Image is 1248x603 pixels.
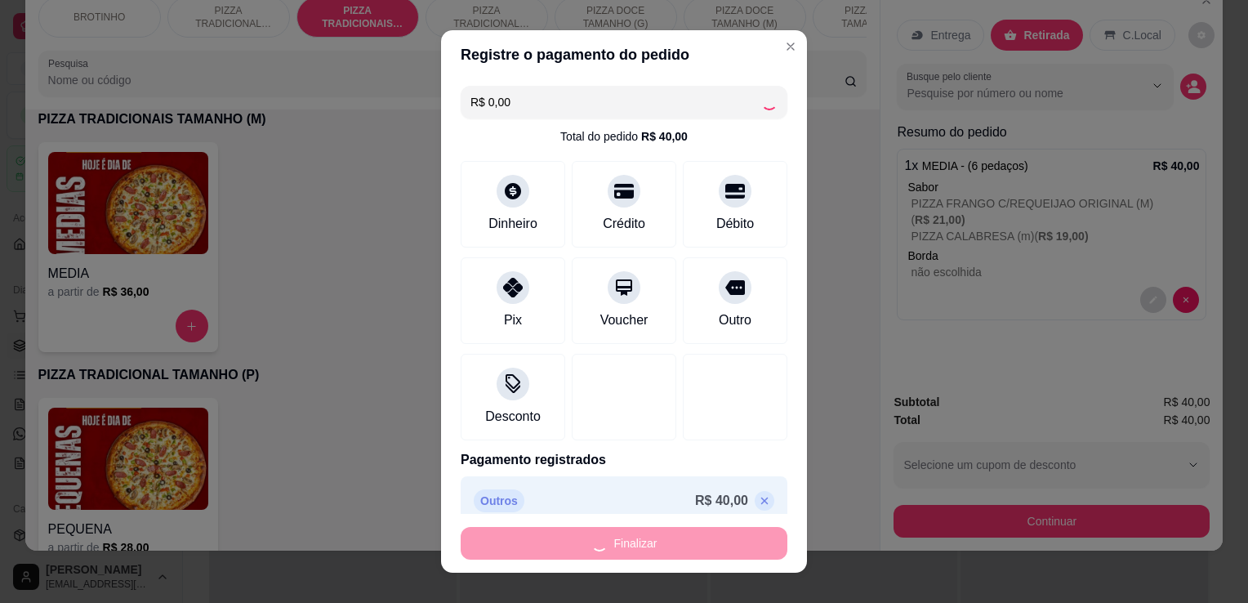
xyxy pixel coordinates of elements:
div: Loading [761,94,778,110]
div: Total do pedido [560,128,688,145]
header: Registre o pagamento do pedido [441,30,807,79]
div: Crédito [603,214,645,234]
p: Pagamento registrados [461,450,787,470]
div: Desconto [485,407,541,427]
input: Ex.: hambúrguer de cordeiro [470,86,761,118]
p: Outros [474,489,524,512]
div: Débito [716,214,754,234]
div: Dinheiro [488,214,537,234]
div: Voucher [600,310,649,330]
div: R$ 40,00 [641,128,688,145]
p: R$ 40,00 [695,491,748,511]
div: Pix [504,310,522,330]
button: Close [778,33,804,60]
div: Outro [719,310,751,330]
